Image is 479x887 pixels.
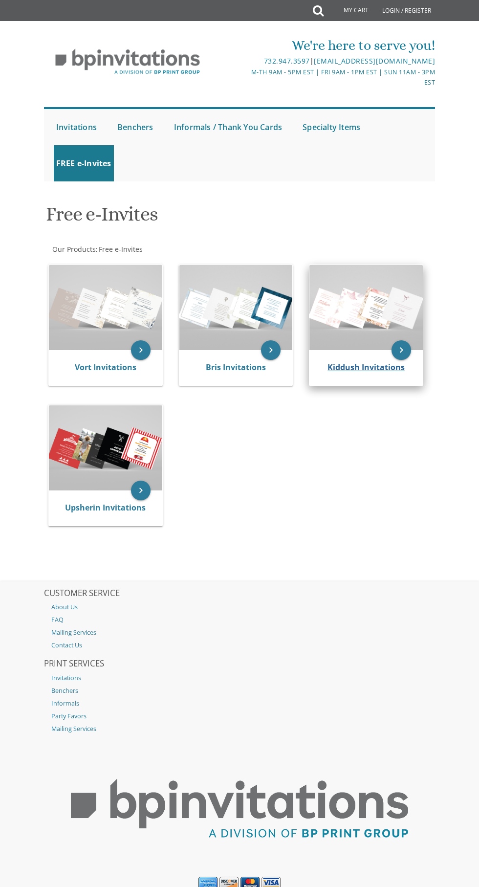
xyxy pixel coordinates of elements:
[44,639,435,652] a: Contact Us
[240,55,435,67] div: |
[309,265,423,350] img: Kiddush Invitations
[44,589,435,599] h2: CUSTOMER SERVICE
[75,362,136,373] a: Vort Invitations
[51,244,96,254] a: Our Products
[44,710,435,723] a: Party Favors
[323,1,375,21] a: My Cart
[54,145,114,181] a: FREE e-Invites
[327,362,405,373] a: Kiddush Invitations
[240,36,435,55] div: We're here to serve you!
[65,502,146,513] a: Upsherin Invitations
[131,340,151,360] a: keyboard_arrow_right
[261,340,281,360] a: keyboard_arrow_right
[99,244,143,254] span: Free e-Invites
[44,762,435,857] img: BP Print Group
[44,626,435,639] a: Mailing Services
[131,481,151,500] a: keyboard_arrow_right
[314,56,435,66] a: [EMAIL_ADDRESS][DOMAIN_NAME]
[179,265,293,350] img: Bris Invitations
[44,601,435,614] a: About Us
[49,265,162,350] img: Vort Invitations
[392,340,411,360] a: keyboard_arrow_right
[49,405,162,490] img: Upsherin Invitations
[300,109,363,145] a: Specialty Items
[44,723,435,735] a: Mailing Services
[44,244,435,254] div: :
[46,203,433,232] h1: Free e-Invites
[54,109,99,145] a: Invitations
[44,42,212,82] img: BP Invitation Loft
[115,109,156,145] a: Benchers
[240,67,435,88] div: M-Th 9am - 5pm EST | Fri 9am - 1pm EST | Sun 11am - 3pm EST
[44,614,435,626] a: FAQ
[98,244,143,254] a: Free e-Invites
[44,659,435,669] h2: PRINT SERVICES
[264,56,310,66] a: 732.947.3597
[44,672,435,685] a: Invitations
[172,109,284,145] a: Informals / Thank You Cards
[44,697,435,710] a: Informals
[44,685,435,697] a: Benchers
[206,362,266,373] a: Bris Invitations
